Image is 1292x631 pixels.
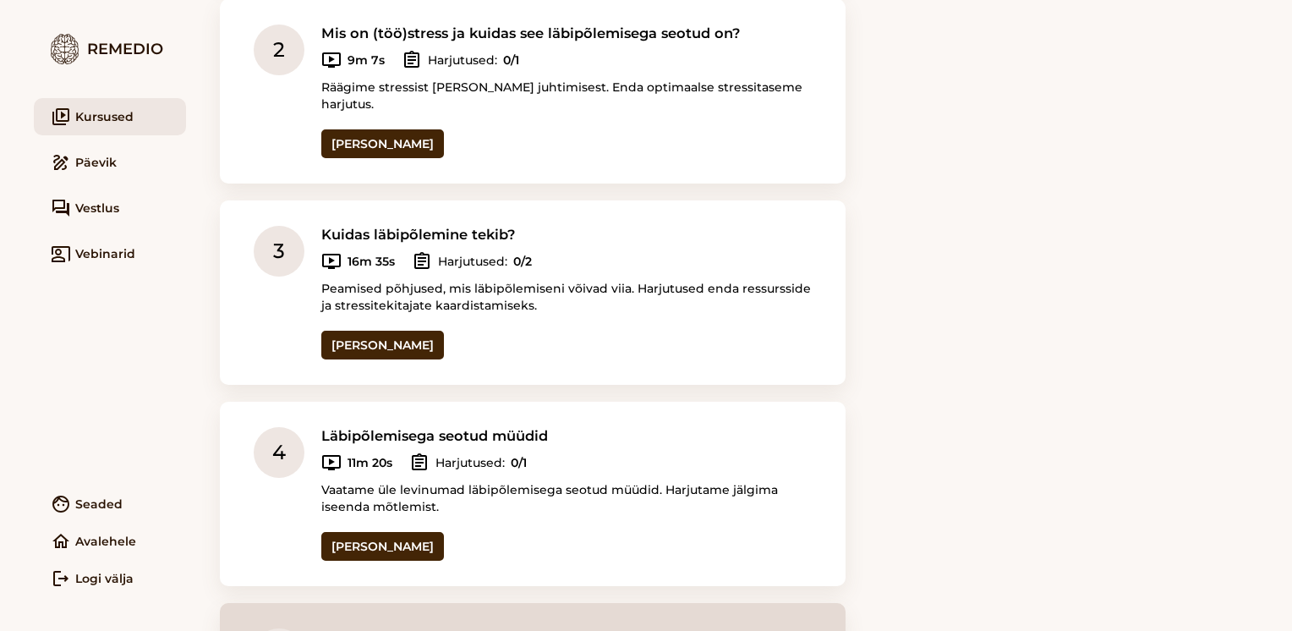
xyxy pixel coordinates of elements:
div: 4 [254,427,304,478]
span: Vestlus [75,200,119,217]
a: logoutLogi välja [34,560,186,597]
b: 0/1 [503,52,519,69]
b: 0/2 [513,253,532,270]
h3: Kuidas läbipõlemine tekib? [321,226,812,243]
i: video_library [51,107,71,127]
a: co_presentVebinarid [34,235,186,272]
b: 11m 20s [348,454,392,471]
i: co_present [51,244,71,264]
b: 16m 35s [348,253,395,270]
div: Harjutused: [409,453,527,473]
a: homeAvalehele [34,523,186,560]
i: assignment [412,251,432,272]
div: 3 [254,226,304,277]
i: home [51,531,71,551]
i: forum [51,198,71,218]
i: face [51,494,71,514]
h3: Mis on (töö)stress ja kuidas see läbipõlemisega seotud on? [321,25,812,41]
a: drawPäevik [34,144,186,181]
i: assignment [409,453,430,473]
h3: Läbipõlemisega seotud müüdid [321,427,812,444]
p: Vaatame üle levinumad läbipõlemisega seotud müüdid. Harjutame jälgima iseenda mõtlemist. [321,481,812,515]
div: 2 [254,25,304,75]
img: logo.7579ec4f.png [51,34,79,64]
b: 9m 7s [348,52,385,69]
a: forumVestlus [34,189,186,227]
a: [PERSON_NAME] [321,331,444,359]
i: logout [51,568,71,589]
div: Remedio [34,34,186,64]
p: Räägime stressist [PERSON_NAME] juhtimisest. Enda optimaalse stressitaseme harjutus. [321,79,812,112]
i: ondemand_video [321,453,342,473]
a: video_libraryKursused [34,98,186,135]
i: ondemand_video [321,50,342,70]
i: assignment [402,50,422,70]
a: faceSeaded [34,486,186,523]
i: ondemand_video [321,251,342,272]
p: Peamised põhjused, mis läbipõlemiseni võivad viia. Harjutused enda ressursside ja stressitekitaja... [321,280,812,314]
div: Harjutused: [402,50,519,70]
i: draw [51,152,71,173]
b: 0/1 [511,454,527,471]
a: [PERSON_NAME] [321,129,444,158]
div: Harjutused: [412,251,532,272]
a: [PERSON_NAME] [321,532,444,561]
